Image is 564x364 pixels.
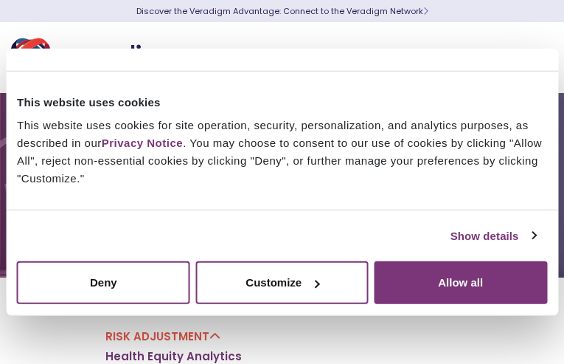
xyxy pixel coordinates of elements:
a: Show details [450,227,536,244]
button: Customize [195,261,369,304]
div: This website uses cookies [17,93,547,111]
button: Toggle Navigation Menu [520,38,542,77]
a: Discover the Veradigm Advantage: Connect to the Veradigm NetworkLearn More [136,5,428,17]
a: Health Equity Analytics [105,349,242,364]
a: Privacy Notice [102,137,183,149]
span: Learn More [423,5,428,17]
button: Deny [17,261,190,304]
div: This website uses cookies for site operation, security, personalization, and analytics purposes, ... [17,117,547,188]
button: Allow all [374,261,547,304]
a: Risk Adjustment [105,329,220,344]
img: Veradigm logo [11,33,188,82]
